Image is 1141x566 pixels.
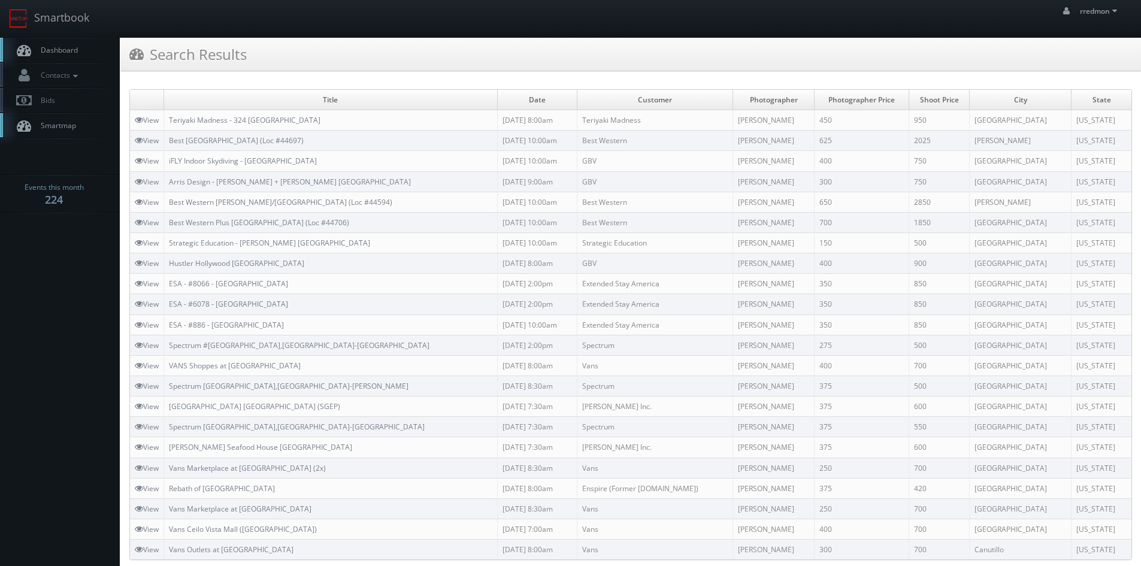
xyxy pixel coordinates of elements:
[733,376,815,396] td: [PERSON_NAME]
[970,253,1072,274] td: [GEOGRAPHIC_DATA]
[169,197,392,207] a: Best Western [PERSON_NAME]/[GEOGRAPHIC_DATA] (Loc #44594)
[815,171,909,192] td: 300
[733,498,815,519] td: [PERSON_NAME]
[497,212,577,232] td: [DATE] 10:00am
[909,335,970,355] td: 500
[169,258,304,268] a: Hustler Hollywood [GEOGRAPHIC_DATA]
[1072,294,1131,314] td: [US_STATE]
[733,396,815,417] td: [PERSON_NAME]
[970,90,1072,110] td: City
[497,335,577,355] td: [DATE] 2:00pm
[497,478,577,498] td: [DATE] 8:00am
[169,483,275,494] a: Rebath of [GEOGRAPHIC_DATA]
[497,458,577,478] td: [DATE] 8:30am
[909,437,970,458] td: 600
[733,294,815,314] td: [PERSON_NAME]
[909,540,970,560] td: 700
[1072,417,1131,437] td: [US_STATE]
[497,90,577,110] td: Date
[733,151,815,171] td: [PERSON_NAME]
[970,232,1072,253] td: [GEOGRAPHIC_DATA]
[577,131,733,151] td: Best Western
[815,212,909,232] td: 700
[169,381,408,391] a: Spectrum [GEOGRAPHIC_DATA],[GEOGRAPHIC_DATA]-[PERSON_NAME]
[1072,478,1131,498] td: [US_STATE]
[129,44,247,65] h3: Search Results
[909,294,970,314] td: 850
[970,110,1072,131] td: [GEOGRAPHIC_DATA]
[815,478,909,498] td: 375
[577,274,733,294] td: Extended Stay America
[35,45,78,55] span: Dashboard
[909,151,970,171] td: 750
[970,335,1072,355] td: [GEOGRAPHIC_DATA]
[135,238,159,248] a: View
[1072,171,1131,192] td: [US_STATE]
[1072,396,1131,417] td: [US_STATE]
[135,217,159,228] a: View
[909,192,970,212] td: 2850
[497,232,577,253] td: [DATE] 10:00am
[815,151,909,171] td: 400
[497,540,577,560] td: [DATE] 8:00am
[1072,314,1131,335] td: [US_STATE]
[909,396,970,417] td: 600
[815,498,909,519] td: 250
[577,212,733,232] td: Best Western
[497,151,577,171] td: [DATE] 10:00am
[815,90,909,110] td: Photographer Price
[970,314,1072,335] td: [GEOGRAPHIC_DATA]
[497,171,577,192] td: [DATE] 9:00am
[815,274,909,294] td: 350
[577,396,733,417] td: [PERSON_NAME] Inc.
[1072,458,1131,478] td: [US_STATE]
[909,90,970,110] td: Shoot Price
[169,504,311,514] a: Vans Marketplace at [GEOGRAPHIC_DATA]
[135,177,159,187] a: View
[970,396,1072,417] td: [GEOGRAPHIC_DATA]
[497,417,577,437] td: [DATE] 7:30am
[815,294,909,314] td: 350
[815,396,909,417] td: 375
[733,171,815,192] td: [PERSON_NAME]
[815,417,909,437] td: 375
[1072,540,1131,560] td: [US_STATE]
[815,131,909,151] td: 625
[35,120,76,131] span: Smartmap
[169,217,349,228] a: Best Western Plus [GEOGRAPHIC_DATA] (Loc #44706)
[909,478,970,498] td: 420
[577,478,733,498] td: Enspire (Former [DOMAIN_NAME])
[169,544,293,555] a: Vans Outlets at [GEOGRAPHIC_DATA]
[970,274,1072,294] td: [GEOGRAPHIC_DATA]
[45,192,63,207] strong: 224
[577,110,733,131] td: Teriyaki Madness
[164,90,498,110] td: Title
[909,376,970,396] td: 500
[497,376,577,396] td: [DATE] 8:30am
[35,70,81,80] span: Contacts
[733,458,815,478] td: [PERSON_NAME]
[970,437,1072,458] td: [GEOGRAPHIC_DATA]
[909,131,970,151] td: 2025
[577,519,733,539] td: Vans
[577,192,733,212] td: Best Western
[577,458,733,478] td: Vans
[169,401,340,411] a: [GEOGRAPHIC_DATA] [GEOGRAPHIC_DATA] (SGEP)
[169,115,320,125] a: Teriyaki Madness - 324 [GEOGRAPHIC_DATA]
[970,212,1072,232] td: [GEOGRAPHIC_DATA]
[577,540,733,560] td: Vans
[9,9,28,28] img: smartbook-logo.png
[497,396,577,417] td: [DATE] 7:30am
[577,151,733,171] td: GBV
[1072,253,1131,274] td: [US_STATE]
[1072,110,1131,131] td: [US_STATE]
[169,463,326,473] a: Vans Marketplace at [GEOGRAPHIC_DATA] (2x)
[1072,212,1131,232] td: [US_STATE]
[1072,498,1131,519] td: [US_STATE]
[169,320,284,330] a: ESA - #886 - [GEOGRAPHIC_DATA]
[135,381,159,391] a: View
[135,115,159,125] a: View
[169,299,288,309] a: ESA - #6078 - [GEOGRAPHIC_DATA]
[1072,90,1131,110] td: State
[169,135,304,146] a: Best [GEOGRAPHIC_DATA] (Loc #44697)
